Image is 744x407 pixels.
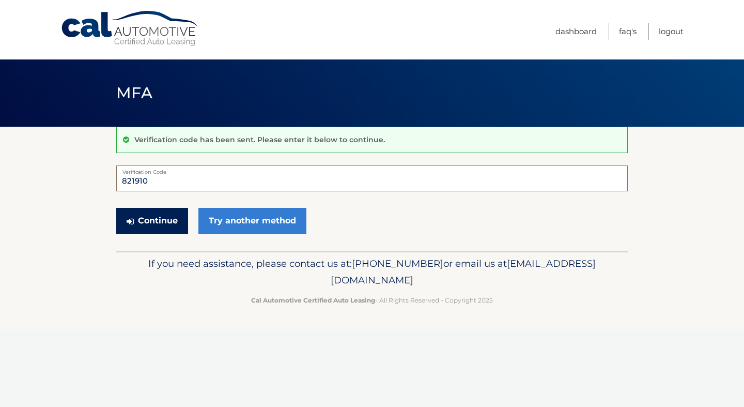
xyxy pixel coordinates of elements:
strong: Cal Automotive Certified Auto Leasing [251,296,375,304]
a: Dashboard [555,23,597,40]
span: MFA [116,83,152,102]
p: - All Rights Reserved - Copyright 2025 [123,295,621,306]
p: If you need assistance, please contact us at: or email us at [123,255,621,289]
span: [EMAIL_ADDRESS][DOMAIN_NAME] [331,258,596,286]
p: Verification code has been sent. Please enter it below to continue. [134,135,385,144]
a: Try another method [198,208,306,234]
a: FAQ's [619,23,637,40]
a: Cal Automotive [60,10,200,47]
button: Continue [116,208,188,234]
label: Verification Code [116,165,628,174]
span: [PHONE_NUMBER] [352,258,443,269]
a: Logout [659,23,684,40]
input: Verification Code [116,165,628,191]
